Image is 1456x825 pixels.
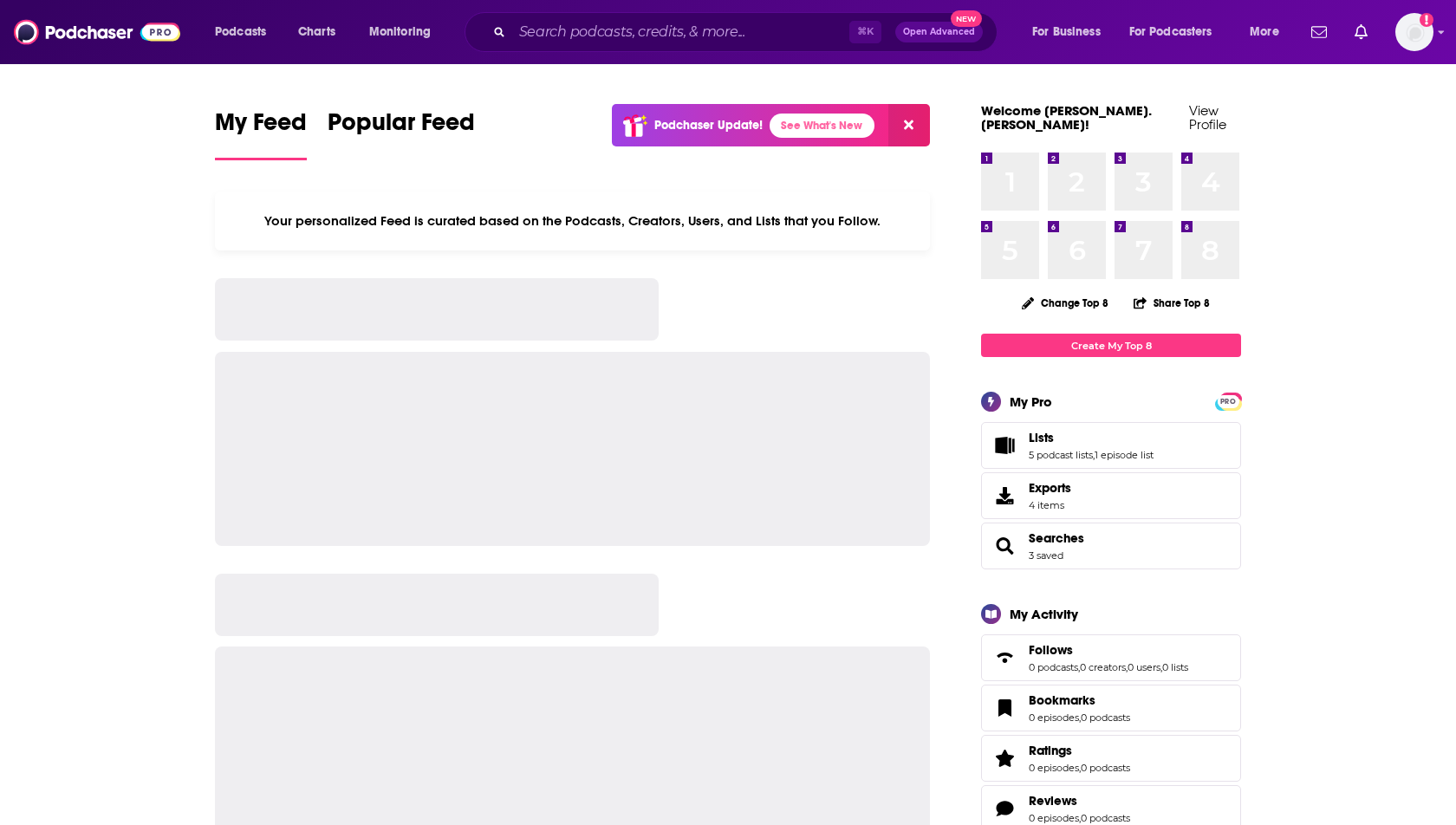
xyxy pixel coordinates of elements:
[1081,812,1130,824] a: 0 podcasts
[1029,743,1072,758] span: Ratings
[14,16,180,49] img: Podchaser - Follow, Share and Rate Podcasts
[215,192,930,250] div: Your personalized Feed is curated based on the Podcasts, Creators, Users, and Lists that you Follow.
[287,18,346,46] a: Charts
[1395,13,1433,51] button: Show profile menu
[1128,661,1160,673] a: 0 users
[1126,661,1128,673] span: ,
[1395,13,1433,51] img: User Profile
[1079,711,1081,724] span: ,
[981,334,1241,357] a: Create My Top 8
[357,18,453,46] button: open menu
[1011,292,1119,314] button: Change Top 8
[1081,711,1130,724] a: 0 podcasts
[1029,430,1054,445] span: Lists
[1029,480,1071,496] span: Exports
[215,20,266,44] span: Podcasts
[328,107,475,147] span: Popular Feed
[1029,530,1084,546] a: Searches
[215,107,307,147] span: My Feed
[1032,20,1101,44] span: For Business
[1304,17,1334,47] a: Show notifications dropdown
[1218,395,1238,408] span: PRO
[1238,18,1301,46] button: open menu
[654,118,763,133] p: Podchaser Update!
[981,685,1241,731] span: Bookmarks
[987,484,1022,508] span: Exports
[951,10,982,27] span: New
[981,634,1241,681] span: Follows
[1029,793,1130,809] a: Reviews
[1348,17,1375,47] a: Show notifications dropdown
[1420,13,1433,27] svg: Add a profile image
[1079,762,1081,774] span: ,
[981,472,1241,519] a: Exports
[481,12,1014,52] div: Search podcasts, credits, & more...
[1029,642,1073,658] span: Follows
[981,422,1241,469] span: Lists
[987,433,1022,458] a: Lists
[1093,449,1095,461] span: ,
[981,735,1241,782] span: Ratings
[981,523,1241,569] span: Searches
[1029,430,1154,445] a: Lists
[1029,549,1063,562] a: 3 saved
[1029,812,1079,824] a: 0 episodes
[1010,393,1052,410] div: My Pro
[1029,661,1078,673] a: 0 podcasts
[987,534,1022,558] a: Searches
[1079,812,1081,824] span: ,
[1078,661,1080,673] span: ,
[987,696,1022,720] a: Bookmarks
[987,646,1022,670] a: Follows
[215,107,307,160] a: My Feed
[1029,793,1077,809] span: Reviews
[1133,286,1211,320] button: Share Top 8
[1029,762,1079,774] a: 0 episodes
[512,18,849,46] input: Search podcasts, credits, & more...
[1029,449,1093,461] a: 5 podcast lists
[1189,102,1226,133] a: View Profile
[1129,20,1212,44] span: For Podcasters
[1010,606,1078,622] div: My Activity
[903,28,975,36] span: Open Advanced
[1160,661,1162,673] span: ,
[1029,642,1188,658] a: Follows
[987,796,1022,821] a: Reviews
[1395,13,1433,51] span: Logged in as heidi.egloff
[1218,394,1238,407] a: PRO
[1029,499,1071,511] span: 4 items
[298,20,335,44] span: Charts
[1250,20,1279,44] span: More
[1029,743,1130,758] a: Ratings
[1029,692,1130,708] a: Bookmarks
[1020,18,1122,46] button: open menu
[369,20,431,44] span: Monitoring
[1081,762,1130,774] a: 0 podcasts
[1029,692,1095,708] span: Bookmarks
[203,18,289,46] button: open menu
[1080,661,1126,673] a: 0 creators
[328,107,475,160] a: Popular Feed
[987,746,1022,770] a: Ratings
[1118,18,1238,46] button: open menu
[895,22,983,42] button: Open AdvancedNew
[1095,449,1154,461] a: 1 episode list
[1162,661,1188,673] a: 0 lists
[849,21,881,43] span: ⌘ K
[770,114,874,138] a: See What's New
[1029,711,1079,724] a: 0 episodes
[981,102,1152,133] a: Welcome [PERSON_NAME].[PERSON_NAME]!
